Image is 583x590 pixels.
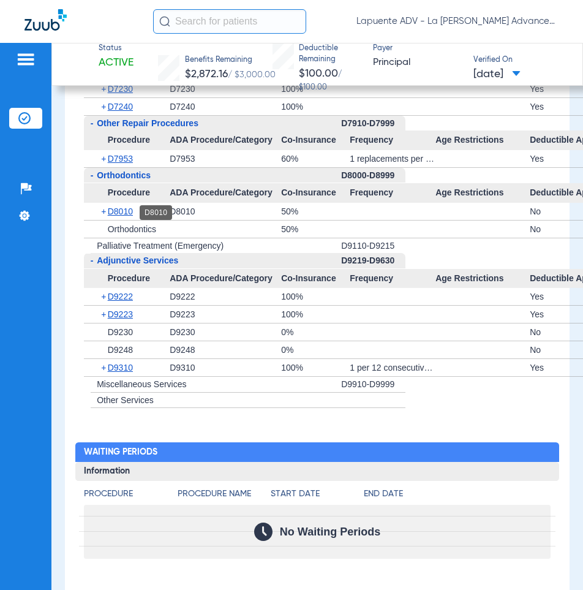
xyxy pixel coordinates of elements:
[373,43,463,55] span: Payer
[101,359,108,376] span: +
[435,130,530,150] span: Age Restrictions
[99,55,134,70] span: Active
[281,183,350,203] span: Co-Insurance
[341,116,405,131] div: D7910-D7999
[373,55,463,70] span: Principal
[522,531,583,590] iframe: Chat Widget
[185,55,276,66] span: Benefits Remaining
[350,359,435,376] div: 1 per 12 consecutive months
[435,269,530,289] span: Age Restrictions
[99,43,134,55] span: Status
[170,288,281,305] div: D9222
[178,488,271,501] h4: Procedure Name
[170,269,281,289] span: ADA Procedure/Category
[75,462,559,482] h3: Information
[299,68,338,79] span: $100.00
[97,170,151,180] span: Orthodontics
[170,150,281,167] div: D7953
[84,130,170,150] span: Procedure
[271,488,364,501] h4: Start Date
[84,183,170,203] span: Procedure
[75,442,559,462] h2: Waiting Periods
[435,183,530,203] span: Age Restrictions
[108,206,133,216] span: D8010
[281,306,350,323] div: 100%
[16,52,36,67] img: hamburger-icon
[281,150,350,167] div: 60%
[271,488,364,505] app-breakdown-title: Start Date
[97,395,154,405] span: Other Services
[97,379,186,389] span: Miscellaneous Services
[356,15,559,28] span: Lapuente ADV - La [PERSON_NAME] Advanced Dentistry
[178,488,271,505] app-breakdown-title: Procedure Name
[281,359,350,376] div: 100%
[350,130,435,150] span: Frequency
[108,327,133,337] span: D9230
[281,98,350,115] div: 100%
[281,341,350,358] div: 0%
[108,309,133,319] span: D9223
[341,168,405,184] div: D8000-D8999
[101,150,108,167] span: +
[101,288,108,305] span: +
[84,488,177,505] app-breakdown-title: Procedure
[170,80,281,97] div: D7230
[341,253,405,269] div: D9219-D9630
[97,118,198,128] span: Other Repair Procedures
[281,323,350,341] div: 0%
[254,523,273,541] img: Calendar
[101,306,108,323] span: +
[228,70,276,79] span: / $3,000.00
[364,488,551,501] h4: End Date
[170,130,281,150] span: ADA Procedure/Category
[341,377,405,393] div: D9910-D9999
[24,9,67,31] img: Zuub Logo
[170,203,281,220] div: D8010
[170,98,281,115] div: D7240
[153,9,306,34] input: Search for patients
[108,224,156,234] span: Orthodontics
[108,102,133,112] span: D7240
[170,183,281,203] span: ADA Procedure/Category
[84,488,177,501] h4: Procedure
[101,98,108,115] span: +
[108,345,133,355] span: D9248
[101,203,108,220] span: +
[91,118,94,128] span: -
[473,55,563,66] span: Verified On
[170,359,281,376] div: D9310
[280,526,380,538] span: No Waiting Periods
[140,205,172,220] div: D8010
[281,288,350,305] div: 100%
[170,306,281,323] div: D9223
[159,16,170,27] img: Search Icon
[473,67,521,82] span: [DATE]
[341,238,405,254] div: D9110-D9215
[84,269,170,289] span: Procedure
[350,269,435,289] span: Frequency
[281,269,350,289] span: Co-Insurance
[350,150,435,167] div: 1 replacements per 120 months
[108,154,133,164] span: D7953
[108,84,133,94] span: D7230
[91,170,94,180] span: -
[108,363,133,373] span: D9310
[281,221,350,238] div: 50%
[91,255,94,265] span: -
[281,203,350,220] div: 50%
[170,341,281,358] div: D9248
[281,130,350,150] span: Co-Insurance
[350,183,435,203] span: Frequency
[299,43,362,65] span: Deductible Remaining
[97,241,224,251] span: Palliative Treatment (Emergency)
[364,488,551,505] app-breakdown-title: End Date
[185,69,228,80] span: $2,872.16
[108,292,133,301] span: D9222
[170,323,281,341] div: D9230
[97,255,178,265] span: Adjunctive Services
